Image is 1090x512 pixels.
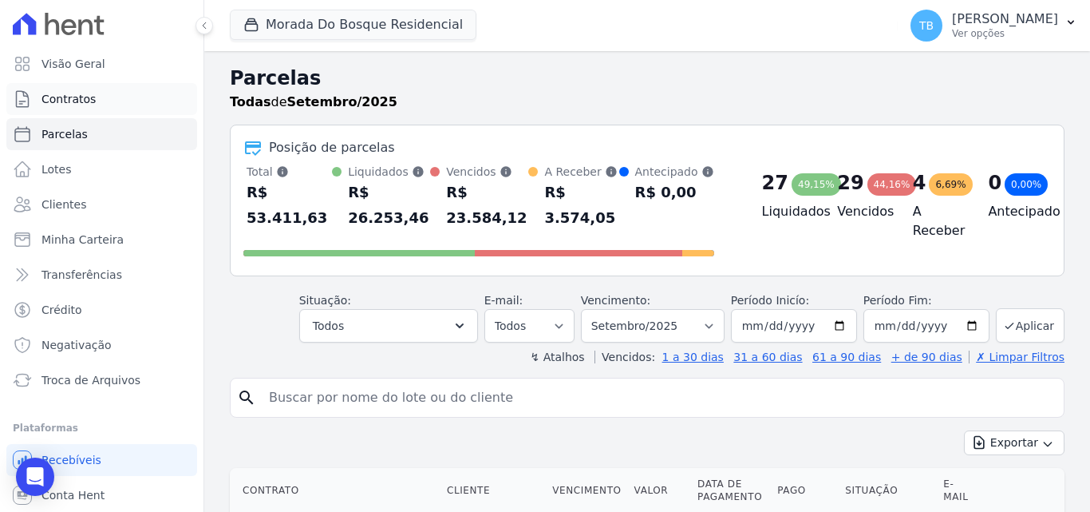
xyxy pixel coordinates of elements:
[41,196,86,212] span: Clientes
[929,173,972,196] div: 6,69%
[792,173,841,196] div: 49,15%
[16,458,54,496] div: Open Intercom Messenger
[635,164,714,180] div: Antecipado
[812,351,881,363] a: 61 a 90 dias
[544,164,618,180] div: A Receber
[952,27,1058,40] p: Ver opções
[544,180,618,231] div: R$ 3.574,05
[6,329,197,361] a: Negativação
[913,202,963,240] h4: A Receber
[230,10,476,40] button: Morada Do Bosque Residencial
[230,93,397,112] p: de
[6,118,197,150] a: Parcelas
[635,180,714,205] div: R$ 0,00
[41,372,140,388] span: Troca de Arquivos
[446,164,528,180] div: Vencidos
[6,364,197,396] a: Troca de Arquivos
[41,452,101,468] span: Recebíveis
[988,170,1001,196] div: 0
[867,173,917,196] div: 44,16%
[6,444,197,476] a: Recebíveis
[731,294,809,307] label: Período Inicío:
[952,11,1058,27] p: [PERSON_NAME]
[269,138,395,157] div: Posição de parcelas
[969,351,1064,363] a: ✗ Limpar Filtros
[662,351,724,363] a: 1 a 30 dias
[259,382,1057,414] input: Buscar por nome do lote ou do cliente
[6,189,197,220] a: Clientes
[348,180,430,231] div: R$ 26.253,46
[348,164,430,180] div: Liquidados
[6,83,197,115] a: Contratos
[41,302,82,318] span: Crédito
[41,126,88,142] span: Parcelas
[41,56,105,72] span: Visão Geral
[6,259,197,291] a: Transferências
[41,161,72,177] span: Lotes
[837,202,887,221] h4: Vencidos
[247,164,332,180] div: Total
[581,294,650,307] label: Vencimento:
[964,431,1064,455] button: Exportar
[287,94,397,109] strong: Setembro/2025
[41,267,122,283] span: Transferências
[837,170,863,196] div: 29
[299,309,478,343] button: Todos
[996,308,1064,343] button: Aplicar
[594,351,655,363] label: Vencidos:
[988,202,1038,221] h4: Antecipado
[919,20,934,31] span: TB
[41,337,112,353] span: Negativação
[299,294,351,307] label: Situação:
[13,419,191,438] div: Plataformas
[733,351,802,363] a: 31 a 60 dias
[6,294,197,326] a: Crédito
[6,224,197,256] a: Minha Carteira
[41,487,105,503] span: Conta Hent
[913,170,926,196] div: 4
[898,3,1090,48] button: TB [PERSON_NAME] Ver opções
[230,64,1064,93] h2: Parcelas
[530,351,584,363] label: ↯ Atalhos
[41,91,96,107] span: Contratos
[247,180,332,231] div: R$ 53.411,63
[6,153,197,185] a: Lotes
[313,316,344,335] span: Todos
[891,351,962,363] a: + de 90 dias
[6,48,197,80] a: Visão Geral
[446,180,528,231] div: R$ 23.584,12
[230,94,271,109] strong: Todas
[863,292,989,309] label: Período Fim:
[762,202,812,221] h4: Liquidados
[1005,173,1048,196] div: 0,00%
[484,294,523,307] label: E-mail:
[6,479,197,511] a: Conta Hent
[762,170,788,196] div: 27
[237,388,256,407] i: search
[41,232,124,248] span: Minha Carteira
